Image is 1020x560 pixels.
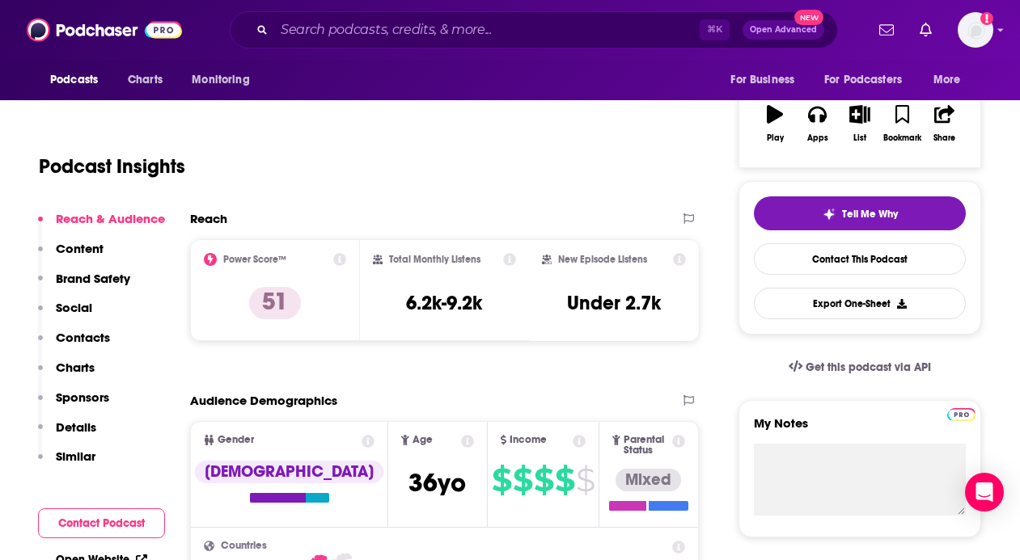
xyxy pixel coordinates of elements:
[56,419,96,435] p: Details
[980,12,993,25] svg: Add a profile image
[873,16,900,44] a: Show notifications dropdown
[221,541,267,551] span: Countries
[958,12,993,48] span: Logged in as gabriellaippaso
[924,95,966,153] button: Share
[796,95,838,153] button: Apps
[947,406,976,421] a: Pro website
[513,467,532,493] span: $
[389,254,480,265] h2: Total Monthly Listens
[839,95,881,153] button: List
[27,15,182,45] img: Podchaser - Follow, Share and Rate Podcasts
[56,330,110,345] p: Contacts
[38,360,95,389] button: Charts
[406,291,482,315] h3: 6.2k-9.2k
[50,69,98,91] span: Podcasts
[814,65,925,95] button: open menu
[190,211,227,226] h2: Reach
[39,65,119,95] button: open menu
[218,435,254,445] span: Gender
[274,17,700,43] input: Search podcasts, credits, & more...
[567,291,661,315] h3: Under 2.7k
[754,95,796,153] button: Play
[56,271,130,286] p: Brand Safety
[38,211,165,241] button: Reach & Audience
[38,241,104,271] button: Content
[807,133,828,143] div: Apps
[38,419,96,449] button: Details
[767,133,784,143] div: Play
[616,469,681,491] div: Mixed
[947,408,976,421] img: Podchaser Pro
[38,389,109,419] button: Sponsors
[933,133,955,143] div: Share
[249,287,301,319] p: 51
[922,65,981,95] button: open menu
[56,241,104,256] p: Content
[38,300,92,330] button: Social
[492,467,511,493] span: $
[750,26,817,34] span: Open Advanced
[754,196,966,230] button: tell me why sparkleTell Me Why
[39,154,185,179] h1: Podcast Insights
[223,254,286,265] h2: Power Score™
[117,65,172,95] a: Charts
[730,69,794,91] span: For Business
[180,65,270,95] button: open menu
[794,10,823,25] span: New
[913,16,938,44] a: Show notifications dropdown
[230,11,838,48] div: Search podcasts, credits, & more...
[38,271,130,301] button: Brand Safety
[719,65,815,95] button: open menu
[38,330,110,360] button: Contacts
[853,133,866,143] div: List
[881,95,923,153] button: Bookmark
[510,435,547,445] span: Income
[776,347,944,387] a: Get this podcast via API
[38,508,165,538] button: Contact Podcast
[700,19,730,40] span: ⌘ K
[558,254,647,265] h2: New Episode Listens
[56,389,109,405] p: Sponsors
[408,467,466,499] span: 36 yo
[883,133,921,143] div: Bookmark
[624,435,670,456] span: Parental Status
[413,435,433,445] span: Age
[933,69,961,91] span: More
[190,393,337,408] h2: Audience Demographics
[754,415,966,444] label: My Notes
[576,467,595,493] span: $
[958,12,993,48] button: Show profile menu
[56,360,95,375] p: Charts
[823,208,836,221] img: tell me why sparkle
[56,448,95,464] p: Similar
[38,448,95,478] button: Similar
[806,360,931,374] span: Get this podcast via API
[842,208,898,221] span: Tell Me Why
[128,69,163,91] span: Charts
[195,461,383,483] div: [DEMOGRAPHIC_DATA]
[56,211,165,226] p: Reach & Audience
[56,300,92,315] p: Social
[754,243,966,275] a: Contact This Podcast
[192,69,249,91] span: Monitoring
[743,20,824,40] button: Open AdvancedNew
[754,288,966,319] button: Export One-Sheet
[534,467,553,493] span: $
[965,473,1004,512] div: Open Intercom Messenger
[555,467,574,493] span: $
[824,69,902,91] span: For Podcasters
[958,12,993,48] img: User Profile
